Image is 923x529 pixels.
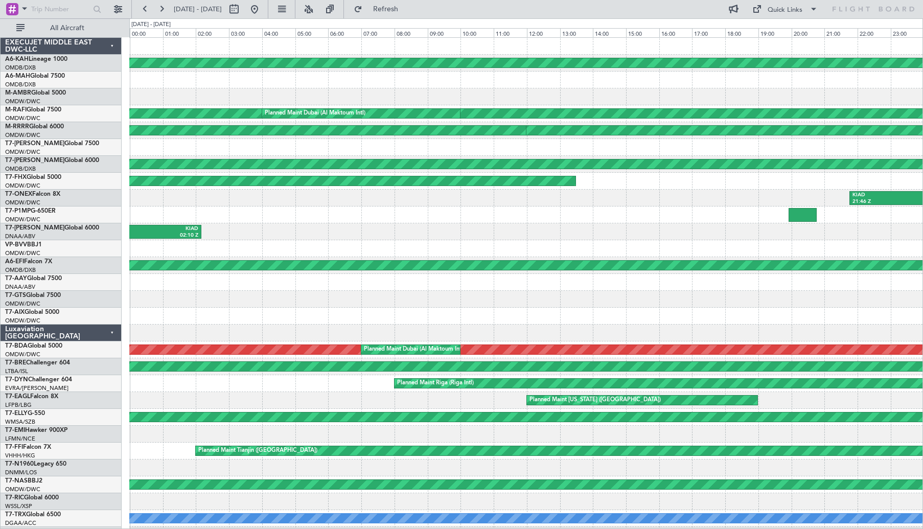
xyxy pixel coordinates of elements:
a: OMDW/DWC [5,216,40,223]
span: T7-ONEX [5,191,32,197]
div: Planned Maint [US_STATE] ([GEOGRAPHIC_DATA]) [529,393,661,408]
div: 16:00 [659,28,693,37]
a: DNMM/LOS [5,469,37,476]
a: M-RAFIGlobal 7500 [5,107,61,113]
a: OMDB/DXB [5,266,36,274]
span: T7-AAY [5,275,27,282]
a: T7-ONEXFalcon 8X [5,191,60,197]
span: T7-FHX [5,174,27,180]
div: Planned Maint Tianjin ([GEOGRAPHIC_DATA]) [198,443,317,458]
a: T7-P1MPG-650ER [5,208,56,214]
a: T7-EMIHawker 900XP [5,427,67,433]
div: 01:00 [163,28,196,37]
a: T7-FFIFalcon 7X [5,444,51,450]
a: A6-MAHGlobal 7500 [5,73,65,79]
a: M-RRRRGlobal 6000 [5,124,64,130]
div: 11:00 [494,28,527,37]
a: OMDB/DXB [5,165,36,173]
span: All Aircraft [27,25,108,32]
div: Planned Maint Dubai (Al Maktoum Intl) [364,342,465,357]
span: A6-KAH [5,56,29,62]
div: 19:00 [758,28,792,37]
div: 22:00 [858,28,891,37]
a: T7-ELLYG-550 [5,410,45,417]
div: [DATE] - [DATE] [131,20,171,29]
a: T7-BDAGlobal 5000 [5,343,62,349]
div: 04:00 [262,28,295,37]
a: OMDW/DWC [5,351,40,358]
span: T7-ELLY [5,410,28,417]
input: Trip Number [31,2,90,17]
span: T7-[PERSON_NAME] [5,157,64,164]
a: OMDW/DWC [5,182,40,190]
a: OMDB/DXB [5,81,36,88]
div: 18:00 [725,28,758,37]
span: [DATE] - [DATE] [174,5,222,14]
span: T7-N1960 [5,461,34,467]
div: 10:00 [460,28,494,37]
div: 02:00 [196,28,229,37]
a: OMDW/DWC [5,317,40,325]
span: T7-BRE [5,360,26,366]
button: All Aircraft [11,20,111,36]
span: T7-[PERSON_NAME] [5,141,64,147]
div: 15:00 [626,28,659,37]
div: Planned Maint Riga (Riga Intl) [397,376,474,391]
a: LTBA/ISL [5,367,28,375]
a: T7-AAYGlobal 7500 [5,275,62,282]
a: OMDB/DXB [5,64,36,72]
div: 03:00 [229,28,262,37]
div: 17:00 [692,28,725,37]
a: T7-DYNChallenger 604 [5,377,72,383]
button: Refresh [349,1,410,17]
a: DNAA/ABV [5,283,35,291]
button: Quick Links [747,1,823,17]
span: M-RRRR [5,124,29,130]
div: 07:00 [361,28,395,37]
div: 05:00 [295,28,329,37]
a: LFPB/LBG [5,401,32,409]
a: EVRA/[PERSON_NAME] [5,384,68,392]
a: T7-FHXGlobal 5000 [5,174,61,180]
span: VP-BVV [5,242,27,248]
div: Planned Maint Dubai (Al Maktoum Intl) [265,106,365,121]
span: T7-BDA [5,343,28,349]
a: T7-[PERSON_NAME]Global 6000 [5,225,99,231]
span: T7-FFI [5,444,23,450]
div: 13:00 [560,28,593,37]
span: T7-EAGL [5,394,30,400]
div: 06:00 [328,28,361,37]
span: T7-EMI [5,427,25,433]
a: T7-GTSGlobal 7500 [5,292,61,298]
a: T7-TRXGlobal 6500 [5,512,61,518]
a: OMDW/DWC [5,486,40,493]
div: 12:00 [527,28,560,37]
a: WMSA/SZB [5,418,35,426]
span: A6-MAH [5,73,30,79]
a: T7-N1960Legacy 650 [5,461,66,467]
a: T7-[PERSON_NAME]Global 7500 [5,141,99,147]
span: T7-RIC [5,495,24,501]
div: Quick Links [768,5,802,15]
a: OMDW/DWC [5,300,40,308]
a: LFMN/NCE [5,435,35,443]
a: T7-AIXGlobal 5000 [5,309,59,315]
span: M-RAFI [5,107,27,113]
span: T7-[PERSON_NAME] [5,225,64,231]
a: OMDW/DWC [5,148,40,156]
a: OMDW/DWC [5,98,40,105]
a: T7-RICGlobal 6000 [5,495,59,501]
a: T7-[PERSON_NAME]Global 6000 [5,157,99,164]
a: OMDW/DWC [5,249,40,257]
a: OMDW/DWC [5,199,40,206]
a: VHHH/HKG [5,452,35,459]
a: A6-KAHLineage 1000 [5,56,67,62]
span: T7-AIX [5,309,25,315]
a: DGAA/ACC [5,519,36,527]
a: A6-EFIFalcon 7X [5,259,52,265]
a: WSSL/XSP [5,502,32,510]
a: OMDW/DWC [5,114,40,122]
div: 14:00 [593,28,626,37]
span: T7-NAS [5,478,28,484]
span: T7-TRX [5,512,26,518]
